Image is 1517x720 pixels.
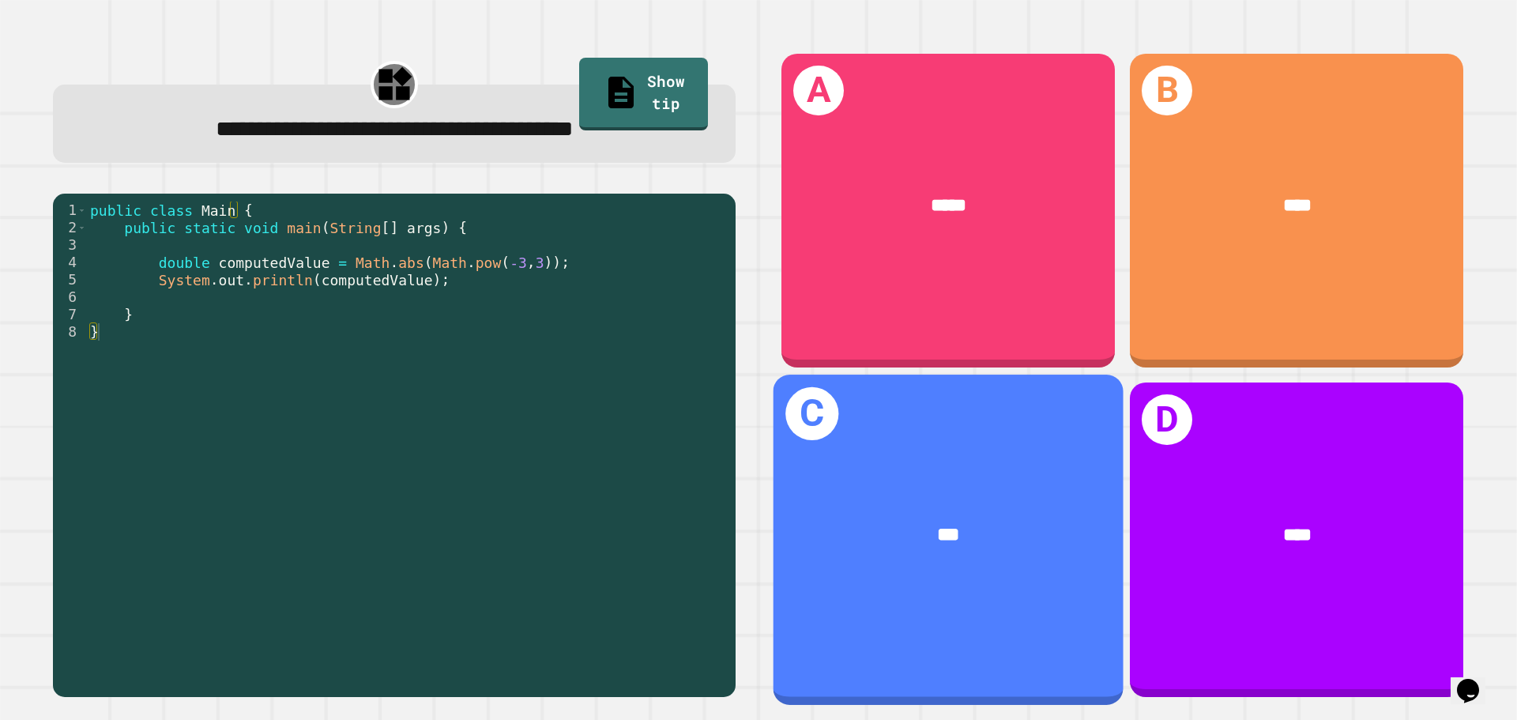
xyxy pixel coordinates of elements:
[53,236,87,254] div: 3
[785,387,838,440] h1: C
[53,254,87,271] div: 4
[77,219,86,236] span: Toggle code folding, rows 2 through 7
[53,288,87,306] div: 6
[793,66,844,116] h1: A
[53,306,87,323] div: 7
[53,202,87,219] div: 1
[579,58,708,130] a: Show tip
[53,323,87,341] div: 8
[77,202,86,219] span: Toggle code folding, rows 1 through 8
[53,271,87,288] div: 5
[53,219,87,236] div: 2
[1142,66,1192,116] h1: B
[1142,394,1192,445] h1: D
[1451,657,1501,704] iframe: chat widget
